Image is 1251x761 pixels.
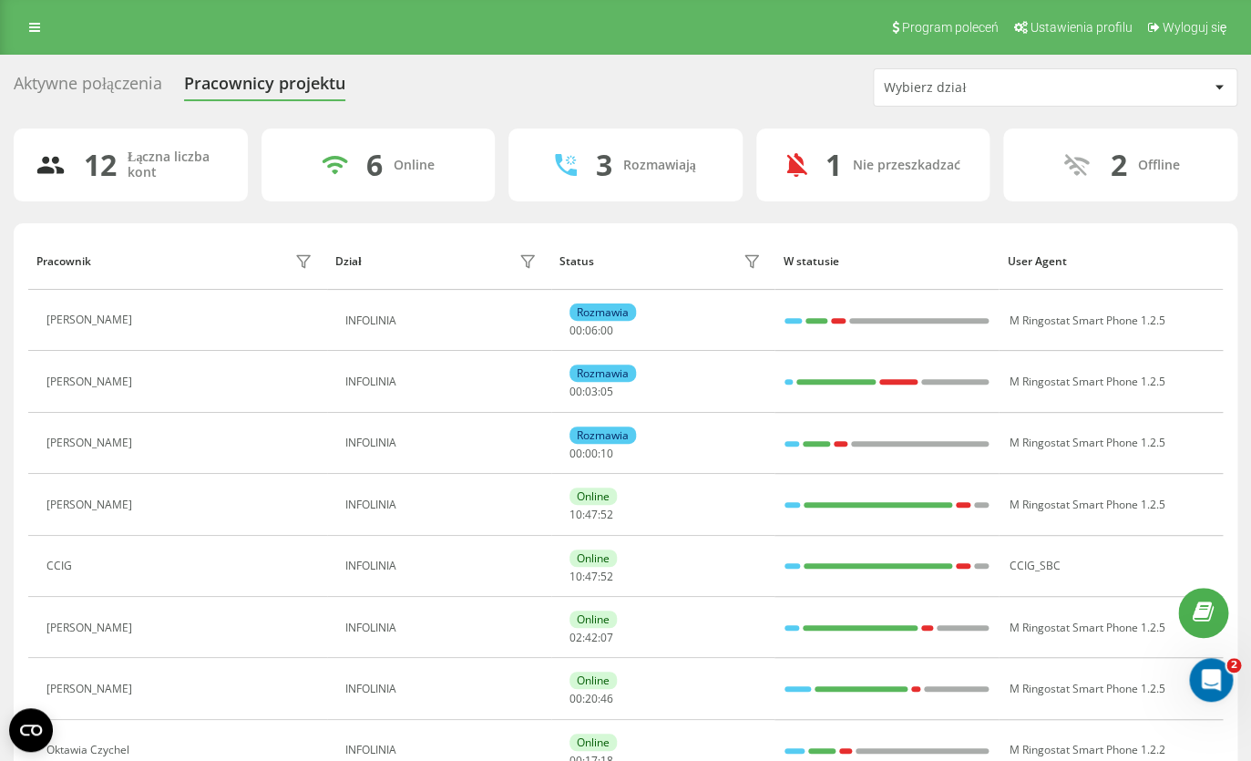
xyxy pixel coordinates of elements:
div: W statusie [784,255,990,268]
div: : : [569,386,613,398]
div: INFOLINIA [345,622,541,634]
div: : : [569,509,613,521]
div: : : [569,324,613,337]
div: User Agent [1008,255,1215,268]
span: 52 [600,569,613,584]
span: 03 [585,384,598,399]
div: 6 [366,148,383,182]
span: M Ringostat Smart Phone 1.2.5 [1009,435,1164,450]
span: M Ringostat Smart Phone 1.2.5 [1009,497,1164,512]
div: 12 [84,148,117,182]
button: Open CMP widget [9,708,53,752]
div: : : [569,632,613,644]
div: Łączna liczba kont [128,149,226,180]
div: 3 [595,148,611,182]
span: 42 [585,630,598,645]
span: M Ringostat Smart Phone 1.2.5 [1009,620,1164,635]
div: Pracownicy projektu [184,74,345,102]
div: Rozmawia [569,365,636,382]
div: Rozmawia [569,427,636,444]
div: Rozmawia [569,303,636,321]
span: 00 [585,446,598,461]
div: INFOLINIA [345,314,541,327]
div: 2 [1110,148,1126,182]
span: Ustawienia profilu [1030,20,1132,35]
div: Oktawia Czychel [46,744,134,756]
div: Online [569,488,617,505]
span: 10 [600,446,613,461]
span: 52 [600,507,613,522]
span: 47 [585,507,598,522]
span: M Ringostat Smart Phone 1.2.5 [1009,313,1164,328]
span: 10 [569,507,582,522]
div: 1 [825,148,842,182]
span: 00 [600,323,613,338]
div: Offline [1137,158,1179,173]
div: INFOLINIA [345,499,541,511]
span: 20 [585,691,598,706]
div: Nie przeszkadzać [853,158,960,173]
span: M Ringostat Smart Phone 1.2.2 [1009,742,1164,757]
div: : : [569,447,613,460]
div: : : [569,693,613,705]
div: Status [559,255,594,268]
div: [PERSON_NAME] [46,375,137,388]
span: 46 [600,691,613,706]
div: Online [569,734,617,751]
div: Aktywne połączenia [14,74,162,102]
span: 05 [600,384,613,399]
div: Dział [335,255,361,268]
span: 10 [569,569,582,584]
div: Wybierz dział [884,80,1102,96]
span: 06 [585,323,598,338]
span: Wyloguj się [1162,20,1226,35]
span: 00 [569,691,582,706]
span: 00 [569,446,582,461]
div: Pracownik [36,255,91,268]
div: INFOLINIA [345,375,541,388]
span: CCIG_SBC [1009,558,1060,573]
span: 02 [569,630,582,645]
span: 00 [569,384,582,399]
iframe: Intercom live chat [1189,658,1233,702]
div: INFOLINIA [345,560,541,572]
span: 00 [569,323,582,338]
span: M Ringostat Smart Phone 1.2.5 [1009,374,1164,389]
div: Online [569,550,617,567]
div: [PERSON_NAME] [46,683,137,695]
div: CCIG [46,560,77,572]
span: 47 [585,569,598,584]
div: [PERSON_NAME] [46,499,137,511]
span: 07 [600,630,613,645]
div: Online [569,611,617,628]
div: INFOLINIA [345,683,541,695]
div: INFOLINIA [345,744,541,756]
div: : : [569,571,613,583]
div: [PERSON_NAME] [46,437,137,449]
div: Online [394,158,435,173]
div: [PERSON_NAME] [46,622,137,634]
div: [PERSON_NAME] [46,314,137,326]
div: INFOLINIA [345,437,541,449]
span: Program poleceń [901,20,998,35]
div: Online [569,672,617,689]
div: Rozmawiają [622,158,695,173]
span: M Ringostat Smart Phone 1.2.5 [1009,681,1164,696]
span: 2 [1226,658,1241,673]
